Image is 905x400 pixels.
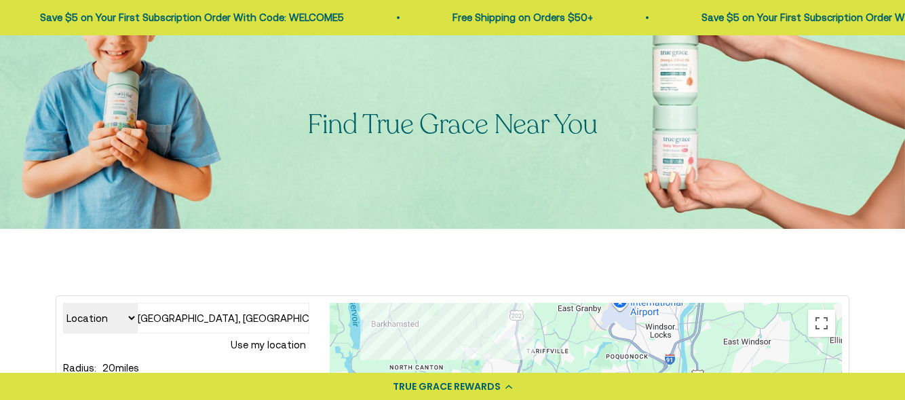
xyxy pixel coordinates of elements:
button: Toggle fullscreen view [808,310,835,337]
div: miles [63,360,309,376]
a: Free Shipping on Orders $50+ [452,12,592,23]
button: Use my location [227,333,309,357]
split-lines: Find True Grace Near You [307,106,597,143]
input: Type to search our stores [137,303,309,333]
span: 20 [102,362,115,374]
label: Radius: [63,362,96,374]
p: Save $5 on Your First Subscription Order With Code: WELCOME5 [39,10,343,26]
div: TRUE GRACE REWARDS [393,380,501,394]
